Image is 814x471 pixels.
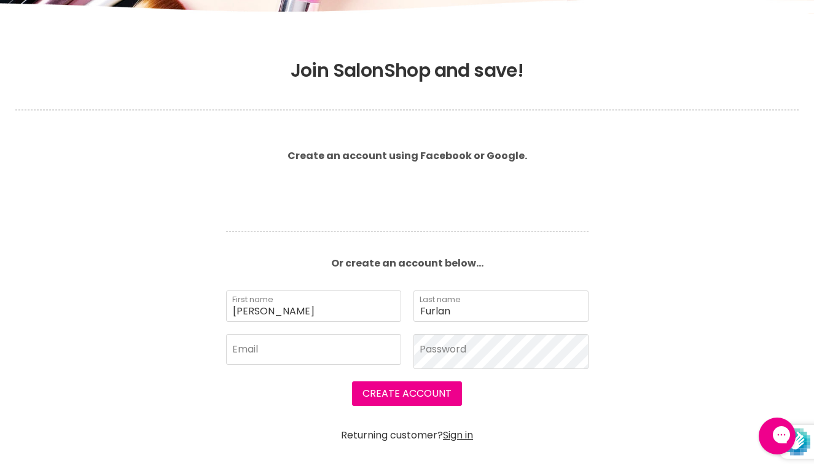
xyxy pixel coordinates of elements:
[753,413,802,459] iframe: Gorgias live chat messenger
[15,60,799,82] h1: Join SalonShop and save!
[226,178,589,212] iframe: Social Login Buttons
[288,149,527,163] b: Create an account using Facebook or Google.
[352,381,462,406] button: Create Account
[331,256,483,270] b: Or create an account below...
[226,418,589,441] div: Returning customer?
[443,428,473,442] a: Sign in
